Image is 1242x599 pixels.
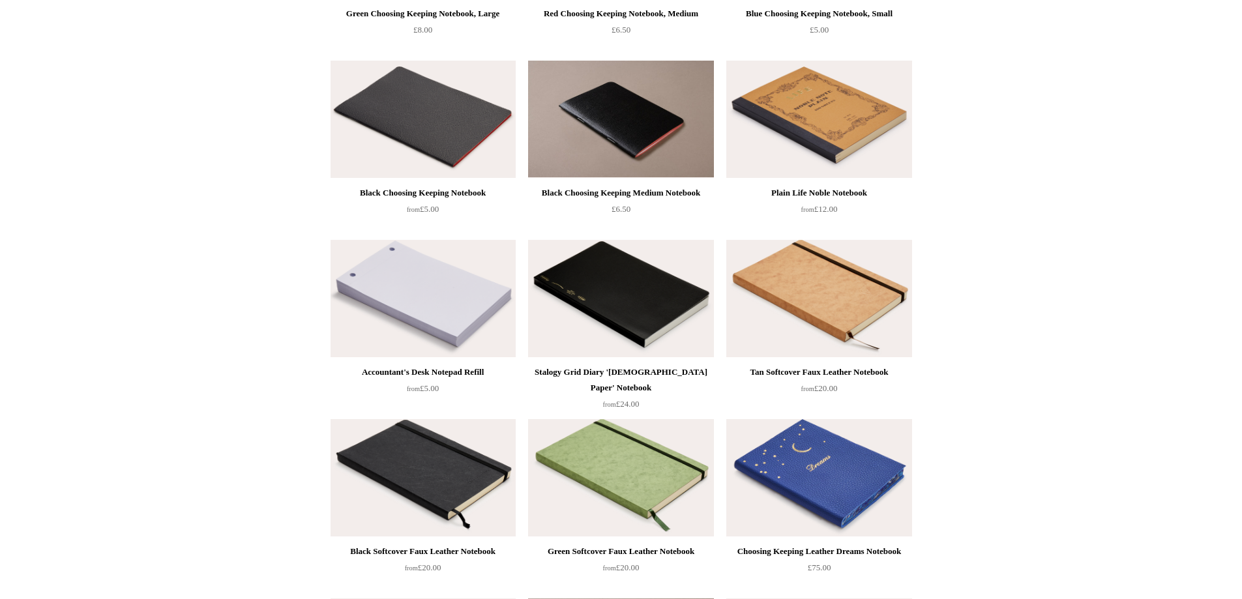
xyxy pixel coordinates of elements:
a: Green Softcover Faux Leather Notebook from£20.00 [528,544,713,597]
span: £8.00 [413,25,432,35]
div: Black Choosing Keeping Notebook [334,185,512,201]
a: Stalogy Grid Diary 'Bible Paper' Notebook Stalogy Grid Diary 'Bible Paper' Notebook [528,240,713,357]
a: Green Choosing Keeping Notebook, Large £8.00 [331,6,516,59]
span: from [603,401,616,408]
div: Green Softcover Faux Leather Notebook [531,544,710,559]
div: Black Choosing Keeping Medium Notebook [531,185,710,201]
img: Black Choosing Keeping Medium Notebook [528,61,713,178]
span: from [603,564,616,572]
div: Tan Softcover Faux Leather Notebook [730,364,908,380]
img: Plain Life Noble Notebook [726,61,911,178]
span: £6.50 [612,25,630,35]
a: Black Choosing Keeping Medium Notebook Black Choosing Keeping Medium Notebook [528,61,713,178]
span: £24.00 [603,399,640,409]
a: Stalogy Grid Diary '[DEMOGRAPHIC_DATA] Paper' Notebook from£24.00 [528,364,713,418]
a: Plain Life Noble Notebook Plain Life Noble Notebook [726,61,911,178]
div: Stalogy Grid Diary '[DEMOGRAPHIC_DATA] Paper' Notebook [531,364,710,396]
a: Choosing Keeping Leather Dreams Notebook Choosing Keeping Leather Dreams Notebook [726,419,911,536]
div: Green Choosing Keeping Notebook, Large [334,6,512,22]
img: Black Softcover Faux Leather Notebook [331,419,516,536]
span: £12.00 [801,204,838,214]
img: Stalogy Grid Diary 'Bible Paper' Notebook [528,240,713,357]
a: Accountant's Desk Notepad Refill Accountant's Desk Notepad Refill [331,240,516,357]
a: Plain Life Noble Notebook from£12.00 [726,185,911,239]
span: £20.00 [405,562,441,572]
a: Tan Softcover Faux Leather Notebook from£20.00 [726,364,911,418]
span: from [407,385,420,392]
span: £6.50 [612,204,630,214]
a: Tan Softcover Faux Leather Notebook Tan Softcover Faux Leather Notebook [726,240,911,357]
span: £20.00 [801,383,838,393]
div: Blue Choosing Keeping Notebook, Small [730,6,908,22]
span: from [407,206,420,213]
a: Black Softcover Faux Leather Notebook from£20.00 [331,544,516,597]
a: Red Choosing Keeping Notebook, Medium £6.50 [528,6,713,59]
span: £5.00 [810,25,829,35]
span: £5.00 [407,383,439,393]
div: Accountant's Desk Notepad Refill [334,364,512,380]
img: Choosing Keeping Leather Dreams Notebook [726,419,911,536]
a: Green Softcover Faux Leather Notebook Green Softcover Faux Leather Notebook [528,419,713,536]
a: Accountant's Desk Notepad Refill from£5.00 [331,364,516,418]
span: from [405,564,418,572]
div: Red Choosing Keeping Notebook, Medium [531,6,710,22]
span: from [801,206,814,213]
a: Black Softcover Faux Leather Notebook Black Softcover Faux Leather Notebook [331,419,516,536]
div: Black Softcover Faux Leather Notebook [334,544,512,559]
a: Black Choosing Keeping Medium Notebook £6.50 [528,185,713,239]
div: Plain Life Noble Notebook [730,185,908,201]
a: Black Choosing Keeping Notebook from£5.00 [331,185,516,239]
span: £20.00 [603,562,640,572]
a: Black Choosing Keeping Notebook Black Choosing Keeping Notebook [331,61,516,178]
a: Choosing Keeping Leather Dreams Notebook £75.00 [726,544,911,597]
span: from [801,385,814,392]
img: Green Softcover Faux Leather Notebook [528,419,713,536]
img: Black Choosing Keeping Notebook [331,61,516,178]
div: Choosing Keeping Leather Dreams Notebook [730,544,908,559]
a: Blue Choosing Keeping Notebook, Small £5.00 [726,6,911,59]
span: £75.00 [808,562,831,572]
span: £5.00 [407,204,439,214]
img: Tan Softcover Faux Leather Notebook [726,240,911,357]
img: Accountant's Desk Notepad Refill [331,240,516,357]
